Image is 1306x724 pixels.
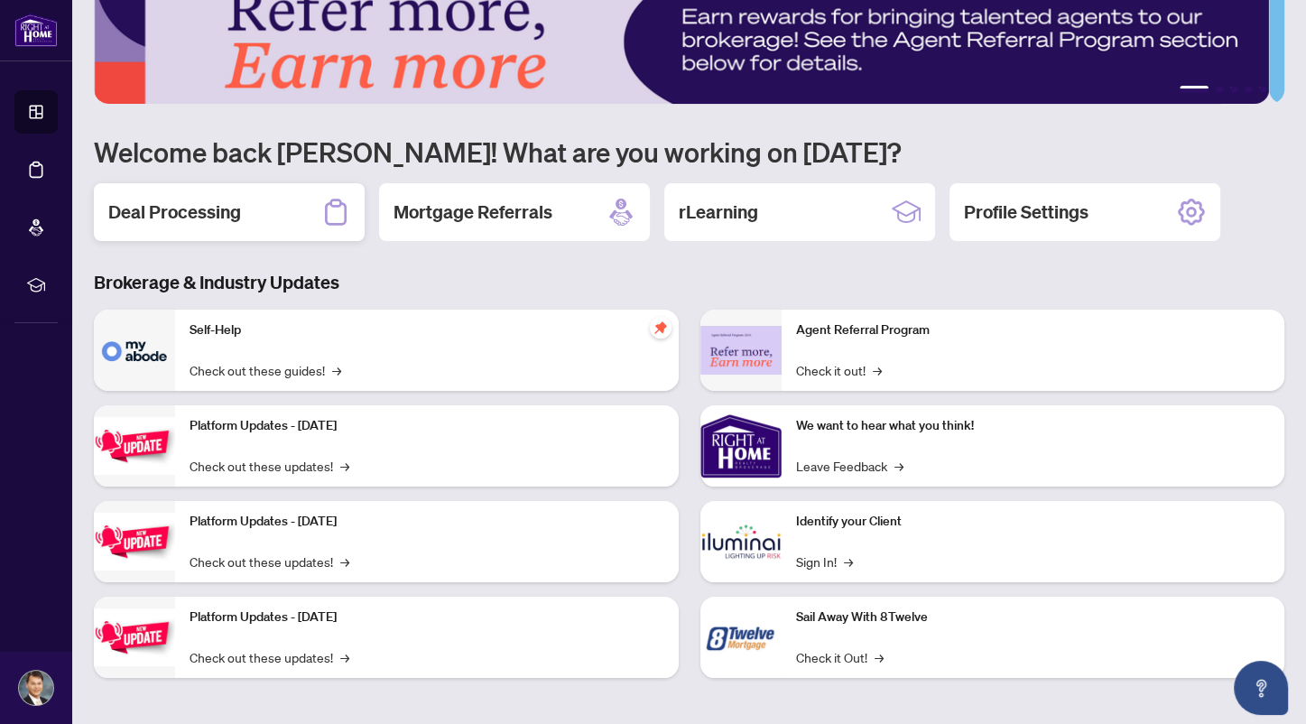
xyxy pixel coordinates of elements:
h3: Brokerage & Industry Updates [94,270,1284,295]
span: → [340,456,349,476]
a: Sign In!→ [796,552,853,571]
img: Identify your Client [700,501,782,582]
img: Agent Referral Program [700,326,782,376]
button: 5 [1259,86,1266,93]
a: Check out these guides!→ [190,360,341,380]
button: 1 [1180,86,1209,93]
img: Self-Help [94,310,175,391]
span: → [340,552,349,571]
img: We want to hear what you think! [700,405,782,487]
p: Identify your Client [796,512,1271,532]
button: Open asap [1234,661,1288,715]
h2: Deal Processing [108,200,241,225]
h1: Welcome back [PERSON_NAME]! What are you working on [DATE]? [94,135,1284,169]
a: Check out these updates!→ [190,647,349,667]
img: logo [14,14,58,47]
img: Platform Updates - June 23, 2025 [94,608,175,665]
button: 4 [1245,86,1252,93]
span: → [332,360,341,380]
p: Platform Updates - [DATE] [190,416,664,436]
h2: rLearning [679,200,758,225]
span: → [873,360,882,380]
span: → [894,456,903,476]
p: We want to hear what you think! [796,416,1271,436]
h2: Mortgage Referrals [394,200,552,225]
p: Agent Referral Program [796,320,1271,340]
img: Profile Icon [19,671,53,705]
img: Platform Updates - July 8, 2025 [94,513,175,570]
img: Platform Updates - July 21, 2025 [94,417,175,474]
p: Sail Away With 8Twelve [796,608,1271,627]
span: → [844,552,853,571]
img: Sail Away With 8Twelve [700,597,782,678]
span: → [340,647,349,667]
p: Self-Help [190,320,664,340]
a: Check out these updates!→ [190,456,349,476]
button: 3 [1230,86,1237,93]
button: 2 [1216,86,1223,93]
h2: Profile Settings [964,200,1088,225]
a: Leave Feedback→ [796,456,903,476]
a: Check it Out!→ [796,647,884,667]
p: Platform Updates - [DATE] [190,512,664,532]
span: → [875,647,884,667]
a: Check it out!→ [796,360,882,380]
p: Platform Updates - [DATE] [190,608,664,627]
span: pushpin [650,317,672,339]
a: Check out these updates!→ [190,552,349,571]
